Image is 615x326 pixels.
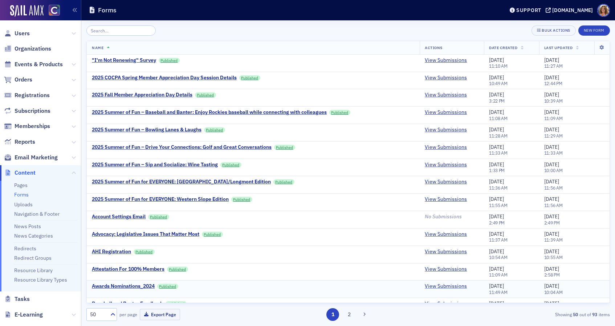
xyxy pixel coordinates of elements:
div: 2025 Summer of Fun for EVERYONE: Western Slope Edition [92,196,229,203]
span: Profile [597,4,610,17]
time: 11:33 AM [489,150,508,156]
button: Export Page [140,309,180,320]
a: View Submissions [425,57,467,64]
strong: 93 [591,311,599,318]
time: 11:36 AM [489,185,508,191]
span: [DATE] [544,300,559,307]
a: Pages [14,182,28,188]
a: Published [195,92,216,98]
a: Memberships [4,122,50,130]
a: View Submissions [425,301,467,307]
time: 11:33 AM [544,150,563,156]
strong: 50 [572,311,579,318]
a: Redirects [14,245,36,252]
span: Actions [425,45,443,50]
a: Reports [4,138,35,146]
a: Published [329,110,350,115]
span: [DATE] [544,178,559,185]
a: View Submissions [425,249,467,255]
a: View Homepage [44,5,60,17]
a: 2025 Summer of Fun – Bowling Lanes & Laughs [92,127,201,133]
a: View Submissions [425,144,467,151]
div: "I'm Not Renewing" Survey [92,57,156,64]
a: Redirect Groups [14,255,52,261]
time: 11:39 AM [544,237,563,243]
a: Advocacy: Legislative Issues That Matter Most [92,231,199,238]
a: 2025 COCPA Spring Member Appreciation Day Session Details [92,75,237,81]
span: Subscriptions [15,107,50,115]
label: per page [119,311,137,318]
img: SailAMX [49,5,60,16]
span: Memberships [15,122,50,130]
div: Showing out of items [440,311,610,318]
time: 3:22 PM [489,98,505,104]
div: Bulk Actions [542,28,570,32]
time: 12:44 PM [544,80,562,86]
time: 10:49 AM [489,80,508,86]
a: Users [4,29,30,37]
a: Account Settings Email [92,214,146,220]
span: [DATE] [544,248,559,255]
a: View Submissions [425,109,467,116]
time: 10:39 AM [544,98,563,104]
button: Bulk Actions [531,25,575,36]
a: Published [167,267,188,272]
span: Reports [15,138,35,146]
a: View Submissions [425,127,467,133]
a: View Submissions [425,179,467,185]
span: [DATE] [544,57,559,63]
span: [DATE] [489,57,504,63]
span: [DATE] [489,266,504,272]
a: View Submissions [425,283,467,290]
a: Navigation & Footer [14,211,60,217]
a: Published [159,58,180,63]
div: No Submissions [425,214,479,220]
a: Published [274,145,295,150]
span: Organizations [15,45,51,53]
span: Last Updated [544,45,573,50]
a: View Submissions [425,266,467,273]
a: Published [239,75,260,80]
time: 11:49 AM [489,289,508,295]
span: [DATE] [544,74,559,81]
span: [DATE] [489,231,504,237]
time: 10:54 AM [489,254,508,260]
a: View Submissions [425,75,467,81]
time: 11:27 AM [544,63,563,69]
time: 11:08 AM [489,115,508,121]
time: 11:10 AM [489,63,508,69]
button: New Form [578,25,610,36]
span: Content [15,169,36,177]
a: View Submissions [425,92,467,98]
a: Published [204,127,225,132]
time: 2:58 PM [544,272,560,278]
div: Baseball and Banter Feedback [92,301,163,307]
span: [DATE] [544,126,559,133]
div: 2025 Summer of Fun – Drive Your Connections: Golf and Great Conversations [92,144,272,151]
time: 10:00 AM [544,167,563,173]
a: Awards Nominations_2024 [92,283,155,290]
a: View Submissions [425,231,467,238]
span: [DATE] [489,144,504,150]
a: Resource Library Types [14,277,67,283]
a: View Submissions [425,162,467,168]
a: 2025 Fall Member Appreciation Day Details [92,92,192,98]
span: Registrations [15,91,50,99]
button: 2 [343,308,356,321]
span: [DATE] [544,161,559,168]
span: [DATE] [489,248,504,255]
a: 2025 Summer of Fun – Sip and Socialize: Wine Tasting [92,162,218,168]
a: Published [273,179,294,184]
span: Orders [15,76,32,84]
time: 10:55 AM [544,254,563,260]
a: New Form [578,27,610,33]
a: 2025 Summer of Fun for EVERYONE: [GEOGRAPHIC_DATA]/Longmont Edition [92,179,271,185]
span: [DATE] [489,213,504,220]
span: Events & Products [15,60,63,68]
span: E-Learning [15,311,43,319]
a: News Categories [14,232,53,239]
